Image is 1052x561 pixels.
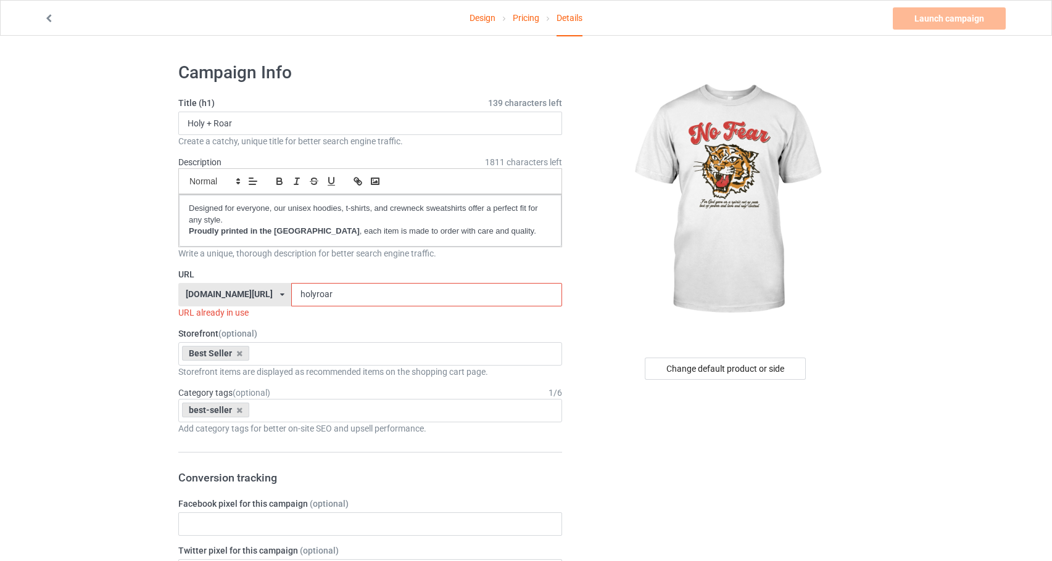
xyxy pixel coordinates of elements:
[178,247,562,260] div: Write a unique, thorough description for better search engine traffic.
[300,546,339,555] span: (optional)
[186,290,273,298] div: [DOMAIN_NAME][URL]
[178,387,270,399] label: Category tags
[178,135,562,147] div: Create a catchy, unique title for better search engine traffic.
[178,544,562,557] label: Twitter pixel for this campaign
[513,1,539,35] a: Pricing
[178,422,562,435] div: Add category tags for better on-site SEO and upsell performance.
[178,498,562,510] label: Facebook pixel for this campaign
[178,306,562,319] div: URL already in use
[549,387,562,399] div: 1 / 6
[178,62,562,84] h1: Campaign Info
[470,1,495,35] a: Design
[178,97,562,109] label: Title (h1)
[178,157,222,167] label: Description
[645,358,806,380] div: Change default product or side
[189,226,552,237] p: , each item is made to order with care and quality.
[178,327,562,340] label: Storefront
[189,226,360,235] strong: Proudly printed in the [GEOGRAPHIC_DATA]
[178,470,562,485] h3: Conversion tracking
[189,203,552,226] p: Designed for everyone, our unisex hoodies, t-shirts, and crewneck sweatshirts offer a perfect fit...
[178,366,562,378] div: Storefront items are displayed as recommended items on the shopping cart page.
[488,97,562,109] span: 139 characters left
[557,1,582,36] div: Details
[178,268,562,280] label: URL
[233,388,270,398] span: (optional)
[182,403,249,417] div: best-seller
[218,329,257,338] span: (optional)
[485,156,562,168] span: 1811 characters left
[182,346,249,361] div: Best Seller
[310,499,349,509] span: (optional)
